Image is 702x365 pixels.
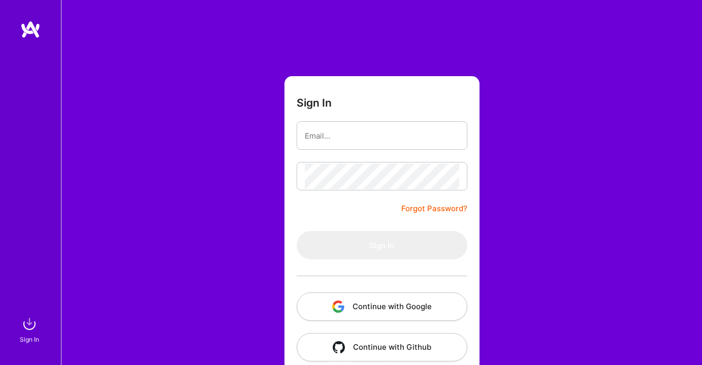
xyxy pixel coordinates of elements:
input: Email... [305,123,459,149]
img: sign in [19,314,40,334]
img: logo [20,20,41,39]
a: Forgot Password? [401,203,467,215]
img: icon [333,341,345,353]
button: Sign In [297,231,467,259]
img: icon [332,301,344,313]
h3: Sign In [297,96,332,109]
div: Sign In [20,334,39,345]
button: Continue with Github [297,333,467,361]
a: sign inSign In [21,314,40,345]
button: Continue with Google [297,292,467,321]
